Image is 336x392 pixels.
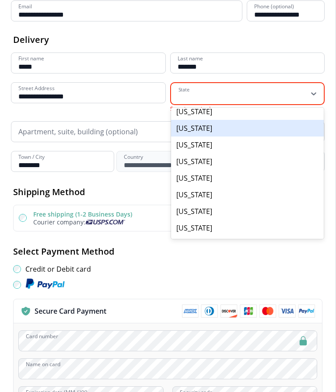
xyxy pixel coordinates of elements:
[33,210,132,218] label: Free shipping (1-2 Business Days)
[25,278,65,290] img: Paypal
[171,170,324,186] div: [US_STATE]
[171,203,324,220] div: [US_STATE]
[171,120,324,136] div: [US_STATE]
[13,34,49,45] span: Delivery
[25,264,91,274] label: Credit or Debit card
[182,304,315,318] img: payment methods
[33,218,85,226] span: Courier company:
[171,220,324,236] div: [US_STATE]
[171,136,324,153] div: [US_STATE]
[13,186,322,198] h2: Shipping Method
[171,153,324,170] div: [US_STATE]
[171,186,324,203] div: [US_STATE]
[35,306,106,316] p: Secure Card Payment
[170,105,280,112] span: State is required
[13,245,322,257] h2: Select Payment Method
[171,236,324,253] div: [US_STATE]
[171,103,324,120] div: [US_STATE]
[85,220,125,224] img: Usps courier company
